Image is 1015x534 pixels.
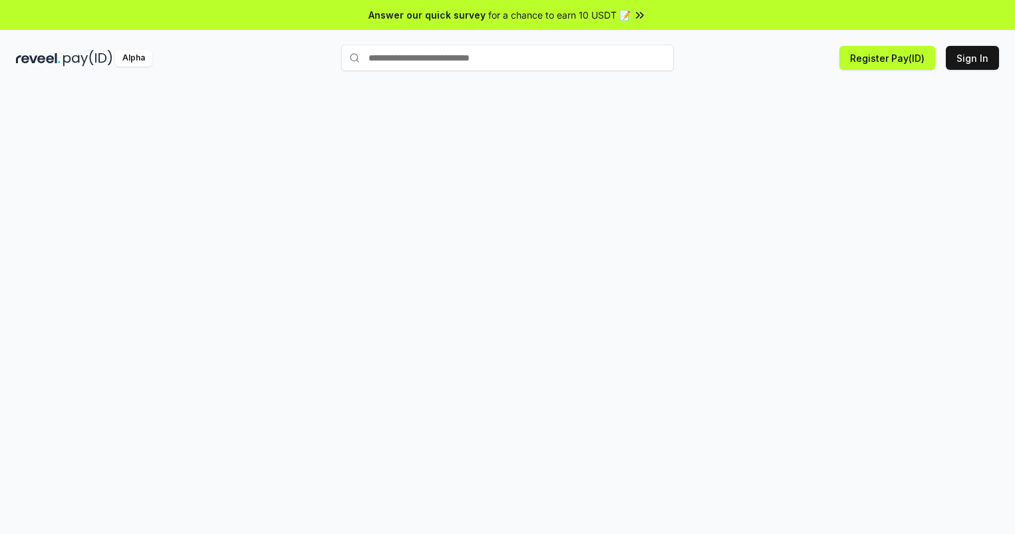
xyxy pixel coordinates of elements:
[63,50,112,67] img: pay_id
[488,8,631,22] span: for a chance to earn 10 USDT 📝
[946,46,999,70] button: Sign In
[368,8,486,22] span: Answer our quick survey
[16,50,61,67] img: reveel_dark
[115,50,152,67] div: Alpha
[839,46,935,70] button: Register Pay(ID)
